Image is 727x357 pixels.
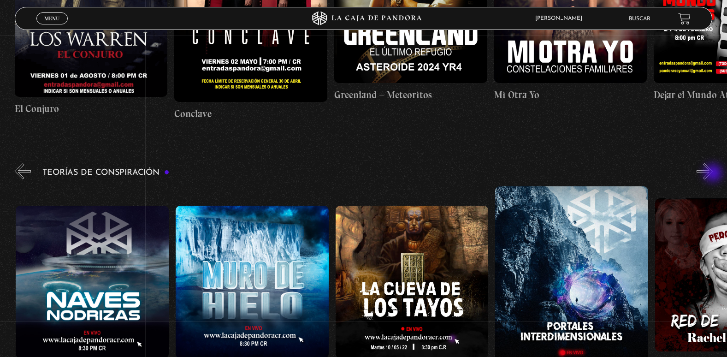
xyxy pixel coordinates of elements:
h4: Conclave [174,107,327,121]
h4: El Conjuro [15,101,168,116]
a: View your shopping cart [678,12,691,25]
span: Cerrar [41,24,63,30]
a: Buscar [629,16,650,22]
h4: Mi Otra Yo [494,88,647,102]
button: Next [697,163,713,179]
button: Previous [15,163,31,179]
h4: Greenland – Meteoritos [334,88,487,102]
span: [PERSON_NAME] [531,16,591,21]
span: Menu [44,16,59,21]
h3: Teorías de Conspiración [42,168,170,177]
